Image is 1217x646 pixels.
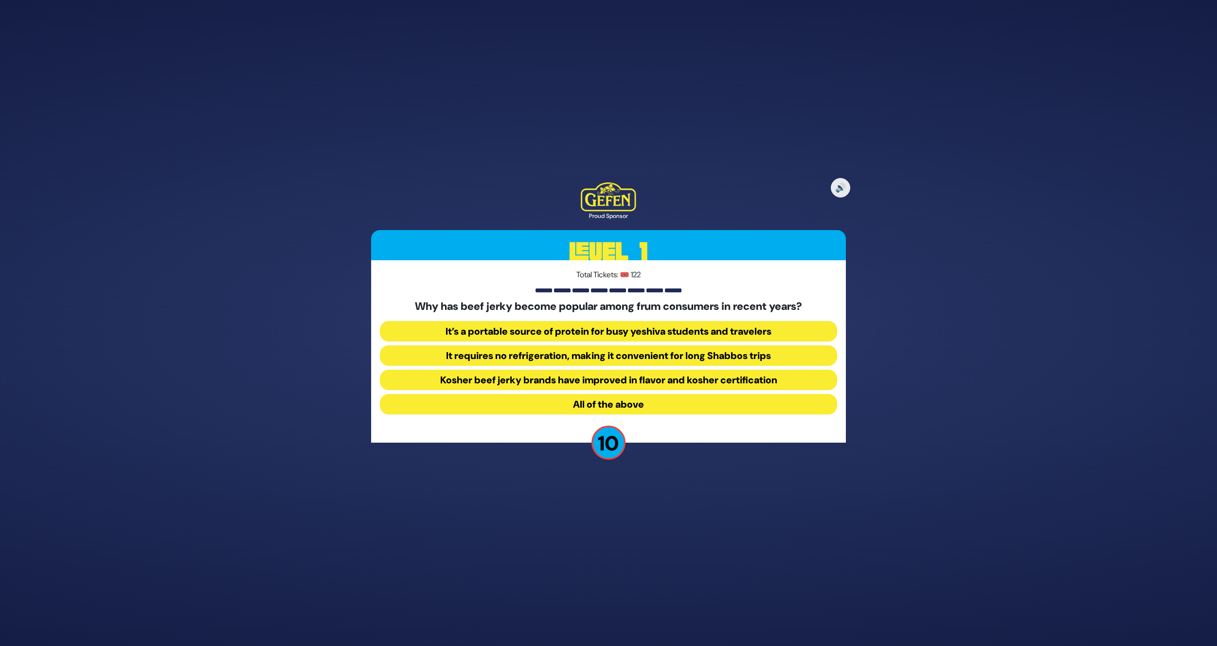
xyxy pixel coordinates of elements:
[581,182,636,212] img: Kedem
[380,370,837,390] button: Kosher beef jerky brands have improved in flavor and kosher certification
[380,394,837,414] button: All of the above
[380,321,837,341] button: It’s a portable source of protein for busy yeshiva students and travelers
[380,345,837,366] button: It requires no refrigeration, making it convenient for long Shabbos trips
[591,426,626,460] p: 10
[380,269,837,281] p: Total Tickets: 🎟️ 122
[380,300,837,313] h5: Why has beef jerky become popular among frum consumers in recent years?
[831,178,850,197] button: 🔊
[581,212,636,220] div: Proud Sponsor
[371,230,846,274] h3: Level 1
